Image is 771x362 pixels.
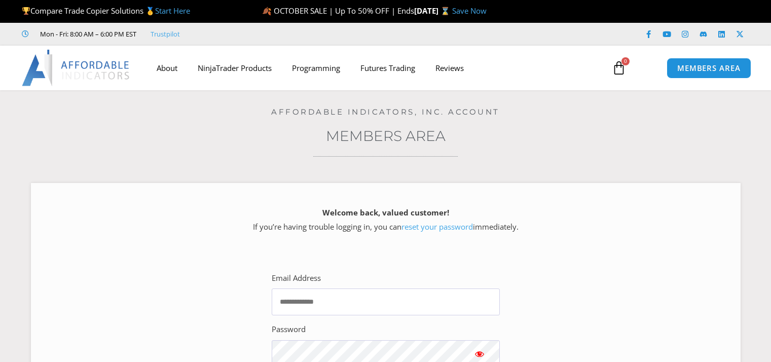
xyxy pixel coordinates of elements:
[49,206,723,234] p: If you’re having trouble logging in, you can immediately.
[282,56,350,80] a: Programming
[22,50,131,86] img: LogoAI | Affordable Indicators – NinjaTrader
[271,107,500,117] a: Affordable Indicators, Inc. Account
[22,6,190,16] span: Compare Trade Copier Solutions 🥇
[350,56,425,80] a: Futures Trading
[272,322,306,337] label: Password
[146,56,188,80] a: About
[425,56,474,80] a: Reviews
[22,7,30,15] img: 🏆
[597,53,641,83] a: 0
[146,56,602,80] nav: Menu
[677,64,741,72] span: MEMBERS AREA
[414,6,452,16] strong: [DATE] ⌛
[326,127,446,144] a: Members Area
[401,222,473,232] a: reset your password
[621,57,630,65] span: 0
[262,6,414,16] span: 🍂 OCTOBER SALE | Up To 50% OFF | Ends
[38,28,136,40] span: Mon - Fri: 8:00 AM – 6:00 PM EST
[188,56,282,80] a: NinjaTrader Products
[322,207,449,218] strong: Welcome back, valued customer!
[151,28,180,40] a: Trustpilot
[155,6,190,16] a: Start Here
[667,58,751,79] a: MEMBERS AREA
[452,6,487,16] a: Save Now
[272,271,321,285] label: Email Address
